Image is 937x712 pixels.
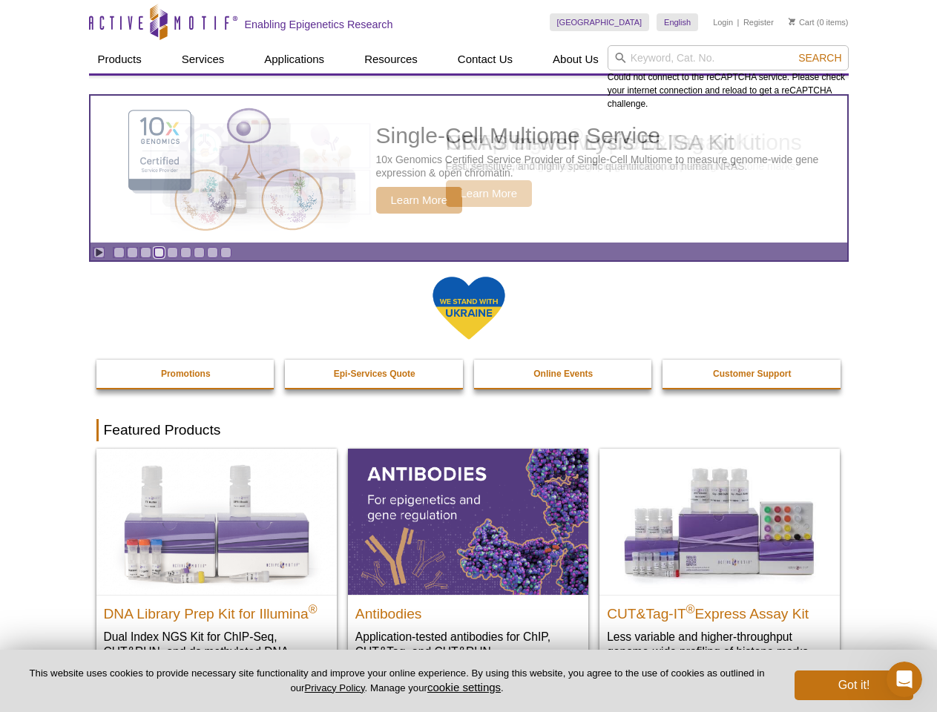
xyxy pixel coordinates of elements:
li: | [737,13,740,31]
a: Online Events [474,360,654,388]
p: Dual Index NGS Kit for ChIP-Seq, CUT&RUN, and ds methylated DNA assays. [104,629,329,674]
a: Services [173,45,234,73]
iframe: Intercom live chat [887,662,922,697]
a: Go to slide 7 [194,247,205,258]
a: All Antibodies Antibodies Application-tested antibodies for ChIP, CUT&Tag, and CUT&RUN. [348,449,588,673]
a: Toggle autoplay [93,247,105,258]
a: Go to slide 4 [154,247,165,258]
a: Products [89,45,151,73]
a: Go to slide 5 [167,247,178,258]
a: Go to slide 3 [140,247,151,258]
p: This website uses cookies to provide necessary site functionality and improve your online experie... [24,667,770,695]
a: Contact Us [449,45,522,73]
a: Privacy Policy [304,682,364,693]
span: Search [798,52,841,64]
sup: ® [686,602,695,615]
h2: DNA Library Prep Kit for Illumina [104,599,329,622]
img: All Antibodies [348,449,588,594]
h2: Antibodies [355,599,581,622]
a: Go to slide 6 [180,247,191,258]
li: (0 items) [789,13,849,31]
img: CUT&Tag-IT® Express Assay Kit [599,449,840,594]
img: Your Cart [789,18,795,25]
a: Go to slide 2 [127,247,138,258]
p: Application-tested antibodies for ChIP, CUT&Tag, and CUT&RUN. [355,629,581,659]
a: Go to slide 8 [207,247,218,258]
a: [GEOGRAPHIC_DATA] [550,13,650,31]
a: Go to slide 1 [114,247,125,258]
a: Epi-Services Quote [285,360,464,388]
a: Register [743,17,774,27]
h2: CUT&Tag-IT Express Assay Kit [607,599,832,622]
strong: Promotions [161,369,211,379]
a: CUT&Tag-IT® Express Assay Kit CUT&Tag-IT®Express Assay Kit Less variable and higher-throughput ge... [599,449,840,673]
a: About Us [544,45,608,73]
button: Got it! [795,670,913,700]
strong: Online Events [533,369,593,379]
button: cookie settings [427,681,501,693]
a: Cart [789,17,815,27]
a: Promotions [96,360,276,388]
img: We Stand With Ukraine [432,275,506,341]
a: Customer Support [663,360,842,388]
a: Applications [255,45,333,73]
a: Resources [355,45,427,73]
a: English [657,13,698,31]
a: DNA Library Prep Kit for Illumina DNA Library Prep Kit for Illumina® Dual Index NGS Kit for ChIP-... [96,449,337,688]
strong: Epi-Services Quote [334,369,415,379]
strong: Customer Support [713,369,791,379]
input: Keyword, Cat. No. [608,45,849,70]
button: Search [794,51,846,65]
div: Could not connect to the reCAPTCHA service. Please check your internet connection and reload to g... [608,45,849,111]
sup: ® [309,602,318,615]
img: DNA Library Prep Kit for Illumina [96,449,337,594]
h2: Featured Products [96,419,841,441]
h2: Enabling Epigenetics Research [245,18,393,31]
a: Go to slide 9 [220,247,231,258]
a: Login [713,17,733,27]
p: Less variable and higher-throughput genome-wide profiling of histone marks​. [607,629,832,659]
